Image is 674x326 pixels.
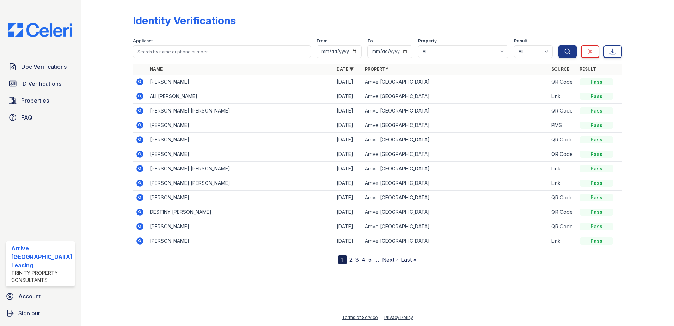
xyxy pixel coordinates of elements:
[580,78,613,85] div: Pass
[334,104,362,118] td: [DATE]
[147,162,334,176] td: [PERSON_NAME] [PERSON_NAME]
[355,256,359,263] a: 3
[362,191,549,205] td: Arrive [GEOGRAPHIC_DATA]
[334,234,362,248] td: [DATE]
[580,151,613,158] div: Pass
[549,219,577,234] td: QR Code
[337,66,354,72] a: Date ▼
[147,89,334,104] td: ALI [PERSON_NAME]
[3,306,78,320] a: Sign out
[147,118,334,133] td: [PERSON_NAME]
[362,147,549,162] td: Arrive [GEOGRAPHIC_DATA]
[147,191,334,205] td: [PERSON_NAME]
[18,292,41,301] span: Account
[580,136,613,143] div: Pass
[18,309,40,318] span: Sign out
[11,270,72,284] div: Trinity Property Consultants
[362,75,549,89] td: Arrive [GEOGRAPHIC_DATA]
[580,122,613,129] div: Pass
[549,133,577,147] td: QR Code
[334,205,362,219] td: [DATE]
[21,96,49,105] span: Properties
[362,256,366,263] a: 4
[334,219,362,234] td: [DATE]
[11,244,72,270] div: Arrive [GEOGRAPHIC_DATA] Leasing
[334,118,362,133] td: [DATE]
[334,89,362,104] td: [DATE]
[549,176,577,191] td: Link
[334,75,362,89] td: [DATE]
[549,89,577,104] td: Link
[21,113,32,122] span: FAQ
[580,66,596,72] a: Result
[551,66,569,72] a: Source
[6,77,75,91] a: ID Verifications
[580,165,613,172] div: Pass
[374,255,379,264] span: …
[549,191,577,205] td: QR Code
[549,118,577,133] td: PMS
[362,176,549,191] td: Arrive [GEOGRAPHIC_DATA]
[133,38,153,44] label: Applicant
[580,194,613,201] div: Pass
[147,234,334,248] td: [PERSON_NAME]
[147,133,334,147] td: [PERSON_NAME]
[147,205,334,219] td: DESTINY [PERSON_NAME]
[21,62,67,71] span: Doc Verifications
[580,180,613,187] div: Pass
[549,234,577,248] td: Link
[334,147,362,162] td: [DATE]
[334,162,362,176] td: [DATE]
[147,75,334,89] td: [PERSON_NAME]
[362,162,549,176] td: Arrive [GEOGRAPHIC_DATA]
[334,176,362,191] td: [DATE]
[580,223,613,230] div: Pass
[362,234,549,248] td: Arrive [GEOGRAPHIC_DATA]
[133,14,236,27] div: Identity Verifications
[549,162,577,176] td: Link
[362,133,549,147] td: Arrive [GEOGRAPHIC_DATA]
[147,147,334,162] td: [PERSON_NAME]
[362,118,549,133] td: Arrive [GEOGRAPHIC_DATA]
[367,38,373,44] label: To
[401,256,416,263] a: Last »
[6,110,75,125] a: FAQ
[334,133,362,147] td: [DATE]
[418,38,437,44] label: Property
[382,256,398,263] a: Next ›
[3,23,78,37] img: CE_Logo_Blue-a8612792a0a2168367f1c8372b55b34899dd931a85d93a1a3d3e32e68fde9ad4.png
[21,79,61,88] span: ID Verifications
[365,66,388,72] a: Property
[514,38,527,44] label: Result
[362,89,549,104] td: Arrive [GEOGRAPHIC_DATA]
[150,66,163,72] a: Name
[368,256,372,263] a: 5
[133,45,311,58] input: Search by name or phone number
[338,255,347,264] div: 1
[147,104,334,118] td: [PERSON_NAME] [PERSON_NAME]
[380,315,382,320] div: |
[147,176,334,191] td: [PERSON_NAME] [PERSON_NAME]
[362,205,549,219] td: Arrive [GEOGRAPHIC_DATA]
[334,191,362,205] td: [DATE]
[362,104,549,118] td: Arrive [GEOGRAPHIC_DATA]
[317,38,327,44] label: From
[3,289,78,303] a: Account
[342,315,378,320] a: Terms of Service
[349,256,353,263] a: 2
[549,75,577,89] td: QR Code
[362,219,549,234] td: Arrive [GEOGRAPHIC_DATA]
[580,93,613,100] div: Pass
[580,209,613,216] div: Pass
[549,147,577,162] td: QR Code
[580,107,613,114] div: Pass
[384,315,413,320] a: Privacy Policy
[147,219,334,234] td: [PERSON_NAME]
[6,60,75,74] a: Doc Verifications
[549,205,577,219] td: QR Code
[580,237,613,244] div: Pass
[549,104,577,118] td: QR Code
[6,93,75,108] a: Properties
